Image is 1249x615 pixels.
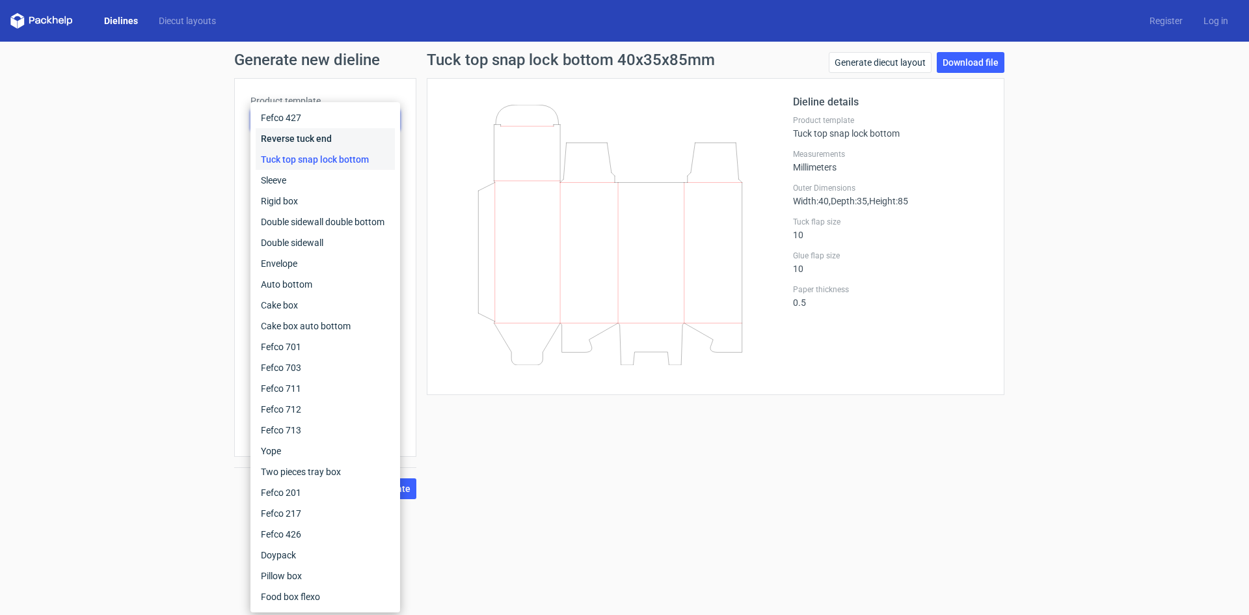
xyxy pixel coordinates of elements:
div: Fefco 713 [256,420,395,441]
div: Tuck top snap lock bottom [793,115,988,139]
div: Fefco 217 [256,503,395,524]
span: Width : 40 [793,196,829,206]
a: Register [1139,14,1193,27]
div: Cake box auto bottom [256,316,395,336]
div: Cake box [256,295,395,316]
a: Dielines [94,14,148,27]
label: Glue flap size [793,251,988,261]
div: 10 [793,251,988,274]
label: Outer Dimensions [793,183,988,193]
div: Rigid box [256,191,395,212]
label: Product template [793,115,988,126]
a: Log in [1193,14,1239,27]
div: Food box flexo [256,586,395,607]
div: Fefco 427 [256,107,395,128]
div: Fefco 426 [256,524,395,545]
div: Doypack [256,545,395,566]
div: Pillow box [256,566,395,586]
h1: Generate new dieline [234,52,1015,68]
div: 10 [793,217,988,240]
label: Paper thickness [793,284,988,295]
a: Download file [937,52,1004,73]
div: Double sidewall [256,232,395,253]
div: Fefco 711 [256,378,395,399]
a: Diecut layouts [148,14,226,27]
label: Tuck flap size [793,217,988,227]
div: Fefco 712 [256,399,395,420]
label: Measurements [793,149,988,159]
h1: Tuck top snap lock bottom 40x35x85mm [427,52,715,68]
span: , Depth : 35 [829,196,867,206]
label: Product template [250,94,400,107]
a: Generate diecut layout [829,52,932,73]
div: Fefco 201 [256,482,395,503]
div: Yope [256,441,395,461]
div: Envelope [256,253,395,274]
div: Sleeve [256,170,395,191]
div: Fefco 703 [256,357,395,378]
div: Reverse tuck end [256,128,395,149]
div: 0.5 [793,284,988,308]
div: Auto bottom [256,274,395,295]
div: Fefco 701 [256,336,395,357]
span: , Height : 85 [867,196,908,206]
div: Tuck top snap lock bottom [256,149,395,170]
div: Millimeters [793,149,988,172]
div: Two pieces tray box [256,461,395,482]
div: Double sidewall double bottom [256,212,395,232]
h2: Dieline details [793,94,988,110]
